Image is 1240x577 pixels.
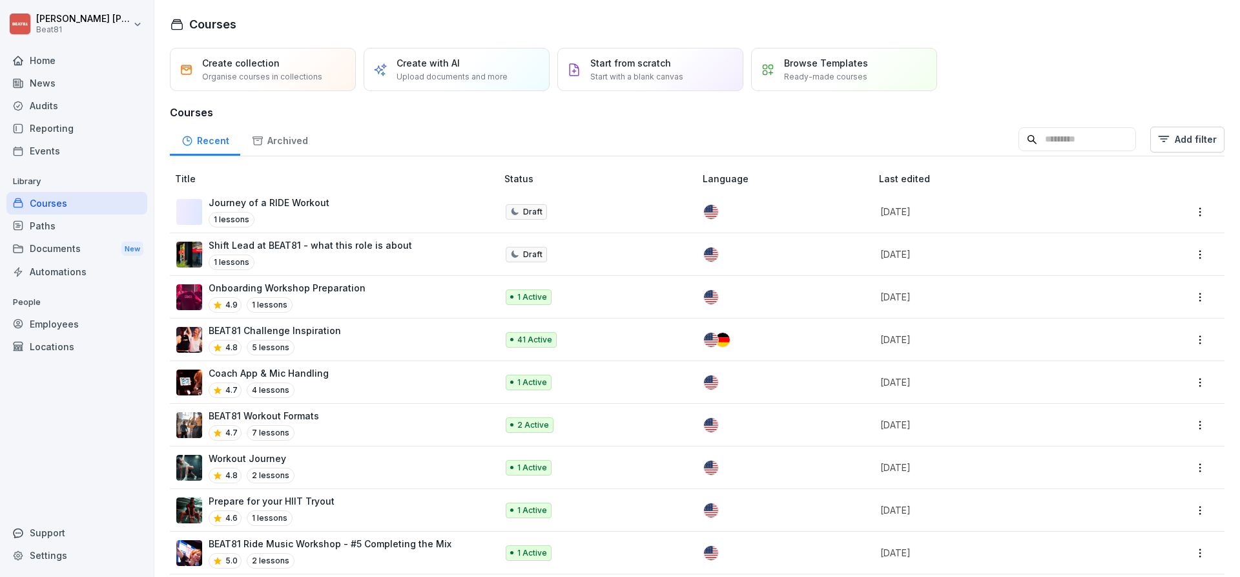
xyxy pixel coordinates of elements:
[703,172,874,185] p: Language
[6,521,147,544] div: Support
[523,206,542,218] p: Draft
[523,249,542,260] p: Draft
[6,140,147,162] a: Events
[1150,127,1224,152] button: Add filter
[170,123,240,156] a: Recent
[6,72,147,94] a: News
[225,512,238,524] p: 4.6
[6,215,147,237] a: Paths
[704,418,718,432] img: us.svg
[590,56,671,70] p: Start from scratch
[6,237,147,261] a: DocumentsNew
[517,334,552,346] p: 41 Active
[880,503,1121,517] p: [DATE]
[6,94,147,117] a: Audits
[704,503,718,518] img: us.svg
[704,375,718,390] img: us.svg
[6,544,147,567] a: Settings
[189,16,236,33] h1: Courses
[176,412,202,438] img: y9fc2hljz12hjpqmn0lgbk2p.png
[784,71,867,83] p: Ready-made courses
[6,313,147,335] a: Employees
[176,540,202,566] img: h40rw5k3kysvsk1au9o0zah9.png
[704,461,718,475] img: us.svg
[225,384,238,396] p: 4.7
[176,327,202,353] img: z9qsab734t8wudqjjzarpkdd.png
[880,546,1121,560] p: [DATE]
[247,340,294,355] p: 5 lessons
[880,205,1121,218] p: [DATE]
[247,553,294,569] p: 2 lessons
[209,281,366,295] p: Onboarding Workshop Preparation
[784,56,868,70] p: Browse Templates
[880,461,1121,474] p: [DATE]
[704,290,718,304] img: us.svg
[704,333,718,347] img: us.svg
[209,196,329,209] p: Journey of a RIDE Workout
[225,342,238,353] p: 4.8
[880,247,1121,261] p: [DATE]
[6,335,147,358] a: Locations
[175,172,499,185] p: Title
[176,498,202,523] img: yvi5w3kiu0xypxk8hsf2oii2.png
[209,238,412,252] p: Shift Lead at BEAT81 - what this role is about
[209,255,254,270] p: 1 lessons
[225,299,238,311] p: 4.9
[879,172,1136,185] p: Last edited
[247,425,294,441] p: 7 lessons
[209,324,341,337] p: BEAT81 Challenge Inspiration
[704,546,718,560] img: us.svg
[6,192,147,215] a: Courses
[247,383,294,398] p: 4 lessons
[397,56,460,70] p: Create with AI
[209,409,319,423] p: BEAT81 Workout Formats
[880,333,1121,346] p: [DATE]
[6,292,147,313] p: People
[247,468,294,483] p: 2 lessons
[397,71,508,83] p: Upload documents and more
[36,14,130,25] p: [PERSON_NAME] [PERSON_NAME]
[517,419,549,431] p: 2 Active
[176,370,202,395] img: qvhdmtns8s1mxu7an6i3adep.png
[504,172,697,185] p: Status
[6,171,147,192] p: Library
[880,290,1121,304] p: [DATE]
[240,123,319,156] a: Archived
[517,291,547,303] p: 1 Active
[225,555,238,567] p: 5.0
[36,25,130,34] p: Beat81
[517,505,547,516] p: 1 Active
[247,510,293,526] p: 1 lessons
[209,212,254,227] p: 1 lessons
[209,494,335,508] p: Prepare for your HIIT Tryout
[209,537,451,551] p: BEAT81 Ride Music Workshop - #5 Completing the Mix
[176,455,202,481] img: k7go51jz1gvh8zp5joazd0zj.png
[225,427,238,439] p: 4.7
[6,117,147,140] a: Reporting
[517,377,547,388] p: 1 Active
[202,71,322,83] p: Organise courses in collections
[6,49,147,72] a: Home
[176,284,202,310] img: ho20usilb1958hsj8ca7h6wm.png
[176,242,202,268] img: tmi8yio0vtf3hr8036ahoogz.png
[6,237,147,261] div: Documents
[121,242,143,257] div: New
[517,462,547,474] p: 1 Active
[6,260,147,283] a: Automations
[170,105,1224,120] h3: Courses
[880,375,1121,389] p: [DATE]
[590,71,683,83] p: Start with a blank canvas
[209,452,294,465] p: Workout Journey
